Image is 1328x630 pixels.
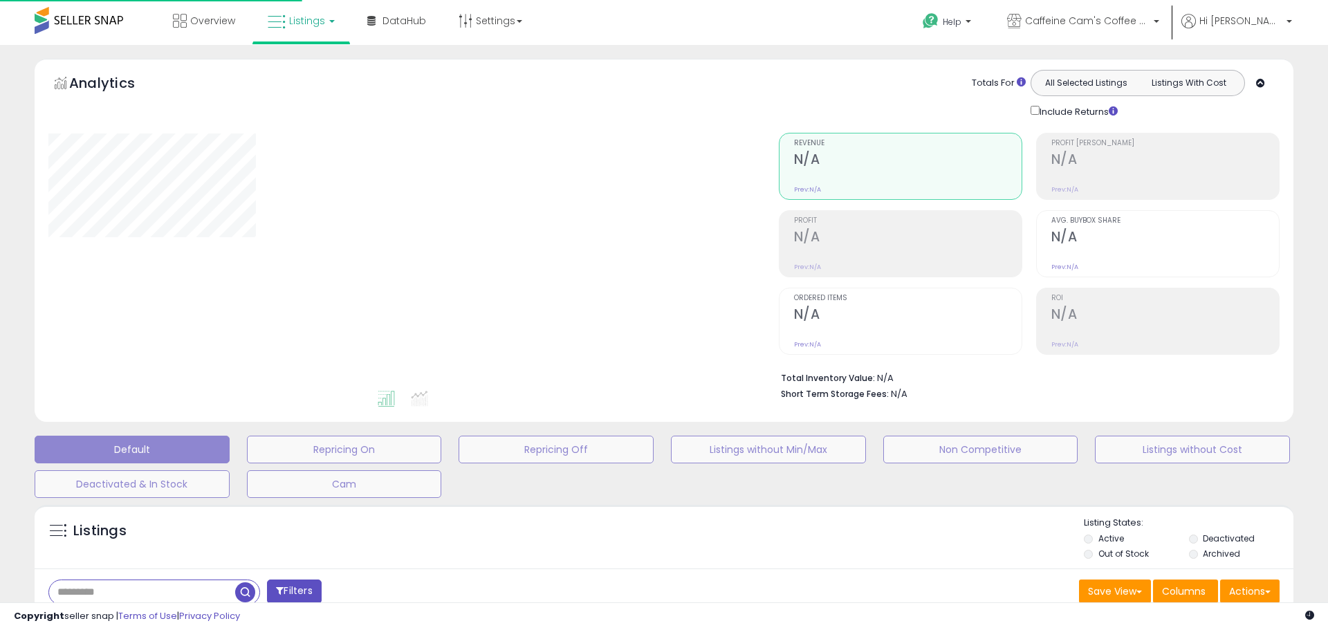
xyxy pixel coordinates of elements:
button: Listings without Cost [1095,436,1290,463]
h5: Analytics [69,73,162,96]
li: N/A [781,369,1269,385]
span: ROI [1051,295,1279,302]
span: Help [943,16,961,28]
h2: N/A [794,151,1022,170]
button: Repricing Off [459,436,654,463]
button: Deactivated & In Stock [35,470,230,498]
span: Hi [PERSON_NAME] [1199,14,1282,28]
button: Repricing On [247,436,442,463]
span: Profit [PERSON_NAME] [1051,140,1279,147]
div: Include Returns [1020,103,1134,119]
span: Overview [190,14,235,28]
small: Prev: N/A [794,185,821,194]
h2: N/A [1051,306,1279,325]
span: Revenue [794,140,1022,147]
div: seller snap | | [14,610,240,623]
button: Non Competitive [883,436,1078,463]
button: Default [35,436,230,463]
span: Avg. Buybox Share [1051,217,1279,225]
small: Prev: N/A [1051,340,1078,349]
button: Listings With Cost [1137,74,1240,92]
h2: N/A [1051,229,1279,248]
i: Get Help [922,12,939,30]
b: Total Inventory Value: [781,372,875,384]
span: DataHub [382,14,426,28]
span: Caffeine Cam's Coffee & Candy Company Inc. [1025,14,1150,28]
strong: Copyright [14,609,64,622]
span: Listings [289,14,325,28]
span: N/A [891,387,907,400]
button: Cam [247,470,442,498]
h2: N/A [1051,151,1279,170]
div: Totals For [972,77,1026,90]
a: Help [912,2,985,45]
button: Listings without Min/Max [671,436,866,463]
small: Prev: N/A [1051,185,1078,194]
small: Prev: N/A [1051,263,1078,271]
h2: N/A [794,229,1022,248]
a: Hi [PERSON_NAME] [1181,14,1292,45]
span: Ordered Items [794,295,1022,302]
button: All Selected Listings [1035,74,1138,92]
small: Prev: N/A [794,263,821,271]
b: Short Term Storage Fees: [781,388,889,400]
small: Prev: N/A [794,340,821,349]
span: Profit [794,217,1022,225]
h2: N/A [794,306,1022,325]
